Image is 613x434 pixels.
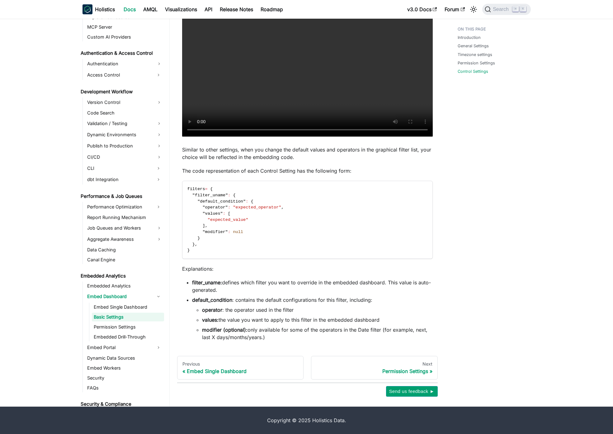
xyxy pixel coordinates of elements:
a: Custom AI Providers [85,33,164,41]
span: { [251,199,253,204]
span: } [192,242,195,247]
a: CI/CD [85,152,164,162]
li: : the operator used in the filter [202,306,433,314]
span: "values" [202,211,223,216]
a: FAQs [85,384,164,392]
span: "default_condition" [197,199,246,204]
strong: default_condition [192,297,232,303]
li: defines which filter you want to override in the embedded dashboard. This value is auto-generated. [192,279,433,294]
button: Expand sidebar category 'Embed Portal' [153,343,164,352]
a: Version Control [85,97,164,107]
strong: modifier (optional): [202,327,248,333]
span: Send us feedback ► [389,387,435,395]
span: : [228,205,230,210]
span: ] [202,223,205,228]
a: Embed Dashboard [85,292,153,301]
nav: Docs pages [177,356,438,380]
a: Validation / Testing [85,119,164,128]
button: Expand sidebar category 'Performance Optimization' [153,202,164,212]
p: Similar to other settings, when you change the default values and operators in the graphical filt... [182,146,433,161]
a: Embed Single Dashboard [92,303,164,311]
p: Explanations: [182,265,433,273]
a: NextPermission Settings [311,356,438,380]
strong: filter_uname: [192,279,222,286]
a: Publish to Production [85,141,164,151]
li: : contains the default configurations for this filter, including: [192,296,433,341]
a: Authentication & Access Control [79,49,164,58]
div: Previous [182,361,299,367]
a: Performance Optimization [85,202,153,212]
a: Aggregate Awareness [85,234,164,244]
span: , [195,242,197,247]
img: Holistics [83,4,92,14]
span: : [246,199,248,204]
button: Send us feedback ► [386,386,438,397]
a: Docs [120,4,139,14]
p: The code representation of each Control Setting has the following form: [182,167,433,175]
span: "expected_value" [208,217,248,222]
button: Switch between dark and light mode (currently light mode) [469,4,479,14]
div: Permission Settings [316,368,432,374]
span: "filter_uname" [192,193,228,198]
a: Canal Engine [85,255,164,264]
kbd: K [520,6,526,12]
a: Security [85,374,164,382]
a: General Settings [458,43,489,49]
a: CLI [85,163,153,173]
div: Next [316,361,432,367]
a: Authentication [85,59,164,69]
a: Performance & Job Queues [79,192,164,201]
span: } [197,236,200,240]
a: dbt Integration [85,175,153,184]
a: Dynamic Environments [85,130,164,140]
a: Permission Settings [92,323,164,331]
span: Search [491,7,512,12]
button: Expand sidebar category 'dbt Integration' [153,175,164,184]
span: null [233,230,243,234]
span: "operator" [202,205,228,210]
span: "modifier" [202,230,228,234]
a: Release Notes [216,4,257,14]
a: MCP Server [85,23,164,31]
span: : [228,230,230,234]
span: = [205,187,208,191]
a: Embed Portal [85,343,153,352]
button: Collapse sidebar category 'Embed Dashboard' [153,292,164,301]
a: Code Search [85,109,164,117]
a: Permission Settings [458,60,495,66]
a: HolisticsHolistics [83,4,115,14]
a: Control Settings [458,68,488,74]
b: Holistics [95,6,115,13]
a: AMQL [139,4,161,14]
a: Dynamic Data Sources [85,354,164,362]
a: Data Caching [85,245,164,254]
span: : [223,211,225,216]
span: , [205,223,208,228]
span: filters [187,187,205,191]
button: Expand sidebar category 'Access Control' [153,70,164,80]
li: the value you want to apply to this filter in the embedded dashboard [202,316,433,324]
a: PreviousEmbed Single Dashboard [177,356,304,380]
a: Security & Compliance [79,400,164,408]
a: Roadmap [257,4,287,14]
kbd: ⌘ [512,6,519,12]
strong: operator [202,307,222,313]
a: Embedded Analytics [79,272,164,280]
a: Report Running Mechanism [85,213,164,222]
span: "expected_operator" [233,205,281,210]
span: } [187,248,190,253]
a: Introduction [458,35,481,40]
a: Visualizations [161,4,201,14]
a: Forum [441,4,469,14]
span: [ [228,211,230,216]
a: API [201,4,216,14]
a: Development Workflow [79,87,164,96]
div: Embed Single Dashboard [182,368,299,374]
a: Embed Workers [85,364,164,372]
a: Basic Settings [92,313,164,321]
button: Search (Command+K) [482,4,530,15]
a: Job Queues and Workers [85,223,164,233]
li: only available for some of the operators in the Date filter (for example, next, last X days/month... [202,326,433,341]
a: Timezone settings [458,52,492,58]
button: Expand sidebar category 'CLI' [153,163,164,173]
